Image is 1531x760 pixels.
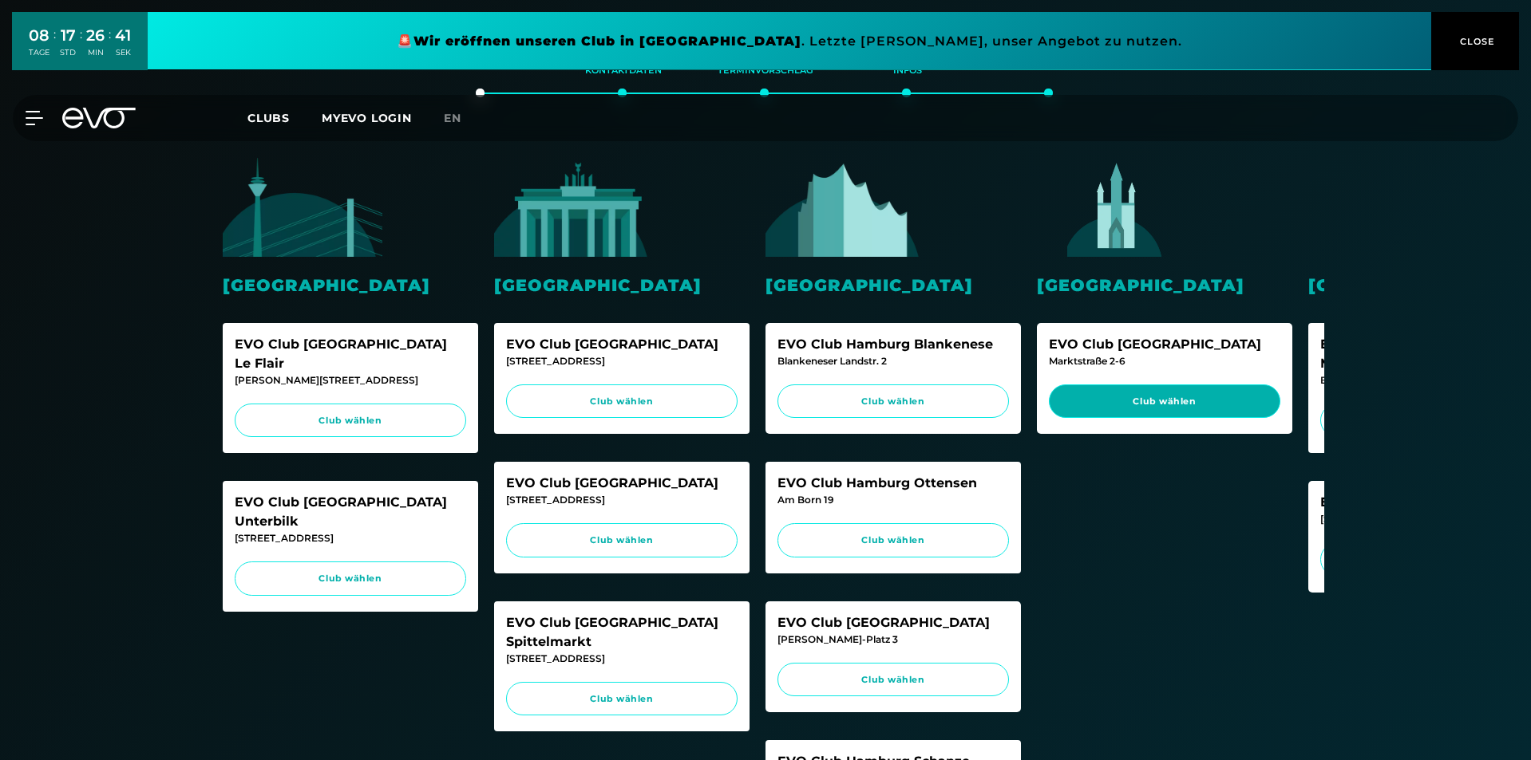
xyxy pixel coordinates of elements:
span: Club wählen [250,414,451,427]
a: Club wählen [506,682,738,716]
div: Marktstraße 2-6 [1049,354,1280,368]
a: Club wählen [235,404,466,438]
div: TAGE [29,47,49,58]
a: Club wählen [1049,384,1280,419]
div: [STREET_ADDRESS] [506,354,738,368]
span: Club wählen [793,673,994,687]
div: [GEOGRAPHIC_DATA] [494,273,750,297]
div: EVO Club [GEOGRAPHIC_DATA] Spittelmarkt [506,613,738,652]
div: EVO Club [GEOGRAPHIC_DATA] Le Flair [235,335,466,373]
span: Clubs [247,111,290,125]
span: Club wählen [793,534,994,547]
div: 41 [115,24,131,47]
div: 08 [29,24,49,47]
a: Club wählen [235,561,466,596]
div: EVO Club [GEOGRAPHIC_DATA] Unterbilk [235,493,466,531]
div: EVO Club [GEOGRAPHIC_DATA] [777,613,1009,632]
img: evofitness [1037,157,1197,257]
div: SEK [115,47,131,58]
img: evofitness [494,157,654,257]
div: [STREET_ADDRESS] [506,652,738,666]
div: [STREET_ADDRESS] [506,493,738,507]
div: EVO Club Hamburg Blankenese [777,335,1009,354]
div: STD [60,47,76,58]
img: evofitness [223,157,382,257]
div: 17 [60,24,76,47]
span: Club wählen [521,534,722,547]
img: evofitness [1308,157,1468,257]
button: CLOSE [1431,12,1519,70]
div: Blankeneser Landstr. 2 [777,354,1009,368]
div: : [53,26,56,68]
a: en [444,109,481,128]
a: MYEVO LOGIN [322,111,412,125]
div: Am Born 19 [777,493,1009,507]
a: Club wählen [506,523,738,557]
a: Club wählen [777,523,1009,557]
img: evofitness [765,157,925,257]
a: Club wählen [506,384,738,419]
span: Club wählen [521,395,722,408]
span: Club wählen [1064,395,1265,408]
span: en [444,111,461,125]
div: [PERSON_NAME][STREET_ADDRESS] [235,373,466,388]
a: Clubs [247,110,322,125]
div: 26 [86,24,105,47]
div: [PERSON_NAME]-Platz 3 [777,632,1009,647]
div: : [109,26,111,68]
div: EVO Club [GEOGRAPHIC_DATA] [506,474,738,493]
a: Club wählen [777,663,1009,697]
a: Club wählen [777,384,1009,419]
span: Club wählen [793,395,994,408]
div: EVO Club [GEOGRAPHIC_DATA] [1049,335,1280,354]
span: Club wählen [521,692,722,706]
span: Club wählen [250,572,451,585]
div: EVO Club [GEOGRAPHIC_DATA] [506,335,738,354]
div: : [80,26,82,68]
div: [GEOGRAPHIC_DATA] [223,273,478,297]
div: [GEOGRAPHIC_DATA] [765,273,1021,297]
div: MIN [86,47,105,58]
div: [GEOGRAPHIC_DATA] [1037,273,1292,297]
span: CLOSE [1456,34,1495,49]
div: [STREET_ADDRESS] [235,531,466,545]
div: EVO Club Hamburg Ottensen [777,474,1009,493]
